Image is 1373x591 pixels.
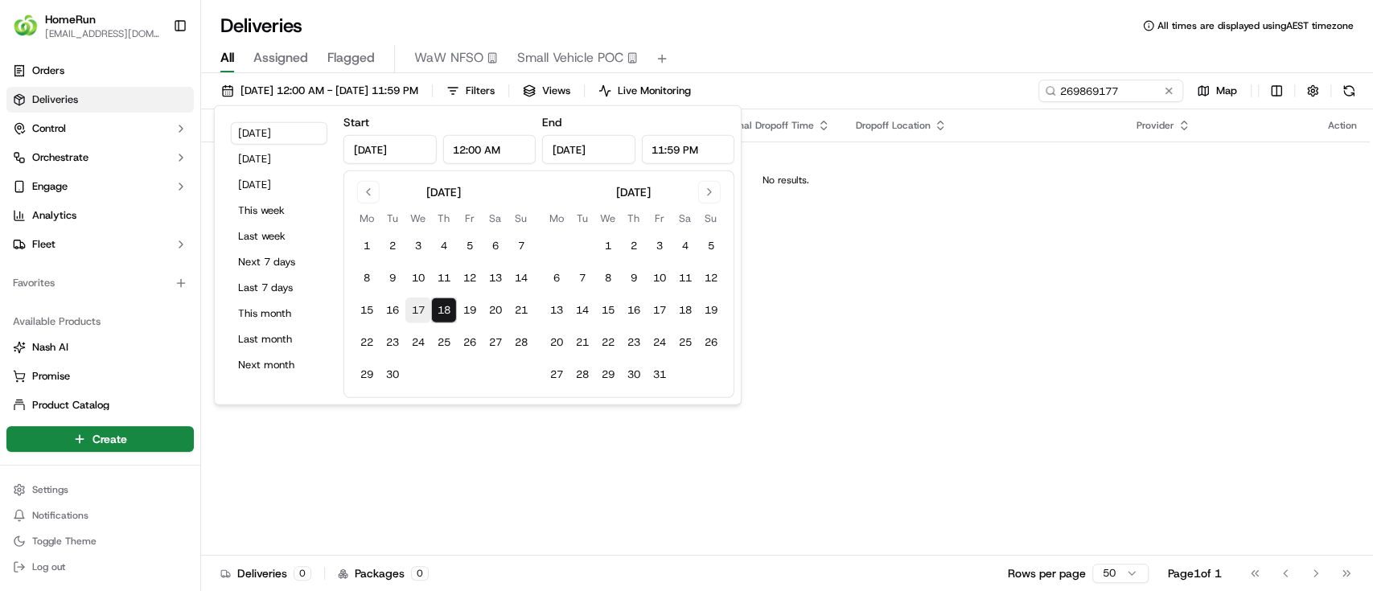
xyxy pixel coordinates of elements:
[647,210,672,227] th: Friday
[672,265,698,291] button: 11
[569,330,595,355] button: 21
[542,135,635,164] input: Date
[457,210,483,227] th: Friday
[591,80,698,102] button: Live Monitoring
[6,203,194,228] a: Analytics
[431,330,457,355] button: 25
[442,135,536,164] input: Time
[55,154,264,170] div: Start new chat
[405,265,431,291] button: 10
[717,119,814,132] span: Original Dropoff Time
[354,210,380,227] th: Monday
[698,181,721,203] button: Go to next month
[621,233,647,259] button: 2
[6,145,194,170] button: Orchestrate
[483,330,508,355] button: 27
[457,233,483,259] button: 5
[405,210,431,227] th: Wednesday
[595,362,621,388] button: 29
[16,64,293,90] p: Welcome 👋
[354,362,380,388] button: 29
[544,210,569,227] th: Monday
[1008,565,1086,581] p: Rows per page
[231,354,327,376] button: Next month
[338,565,429,581] div: Packages
[1338,80,1360,102] button: Refresh
[595,265,621,291] button: 8
[672,233,698,259] button: 4
[698,298,724,323] button: 19
[380,210,405,227] th: Tuesday
[6,504,194,527] button: Notifications
[544,362,569,388] button: 27
[483,233,508,259] button: 6
[55,170,203,183] div: We're available if you need us!
[231,277,327,299] button: Last 7 days
[231,148,327,170] button: [DATE]
[32,340,68,355] span: Nash AI
[13,340,187,355] a: Nash AI
[698,330,724,355] button: 26
[508,233,534,259] button: 7
[426,184,461,200] div: [DATE]
[6,309,194,334] div: Available Products
[595,233,621,259] button: 1
[672,210,698,227] th: Saturday
[405,233,431,259] button: 3
[32,233,123,249] span: Knowledge Base
[647,330,672,355] button: 24
[32,64,64,78] span: Orders
[6,174,194,199] button: Engage
[647,362,672,388] button: 31
[1038,80,1183,102] input: Type to search
[42,104,290,121] input: Got a question? Start typing here...
[380,298,405,323] button: 16
[45,27,160,40] button: [EMAIL_ADDRESS][DOMAIN_NAME]
[32,150,88,165] span: Orchestrate
[6,363,194,389] button: Promise
[32,208,76,223] span: Analytics
[152,233,258,249] span: API Documentation
[231,251,327,273] button: Next 7 days
[380,362,405,388] button: 30
[380,265,405,291] button: 9
[32,560,65,573] span: Log out
[6,478,194,501] button: Settings
[13,369,187,384] a: Promise
[621,330,647,355] button: 23
[647,233,672,259] button: 3
[698,233,724,259] button: 5
[220,48,234,68] span: All
[380,330,405,355] button: 23
[160,273,195,285] span: Pylon
[16,154,45,183] img: 1736555255976-a54dd68f-1ca7-489b-9aae-adbdc363a1c4
[1137,119,1174,132] span: Provider
[129,227,265,256] a: 💻API Documentation
[856,119,931,132] span: Dropoff Location
[231,174,327,196] button: [DATE]
[231,122,327,145] button: [DATE]
[208,174,1363,187] div: No results.
[16,235,29,248] div: 📗
[411,566,429,581] div: 0
[1157,19,1354,32] span: All times are displayed using AEST timezone
[10,227,129,256] a: 📗Knowledge Base
[32,509,88,522] span: Notifications
[516,80,578,102] button: Views
[6,232,194,257] button: Fleet
[1216,84,1237,98] span: Map
[6,6,166,45] button: HomeRunHomeRun[EMAIL_ADDRESS][DOMAIN_NAME]
[6,334,194,360] button: Nash AI
[6,87,194,113] a: Deliveries
[354,265,380,291] button: 8
[621,298,647,323] button: 16
[508,265,534,291] button: 14
[621,362,647,388] button: 30
[327,48,375,68] span: Flagged
[6,392,194,418] button: Product Catalog
[6,556,194,578] button: Log out
[220,13,302,39] h1: Deliveries
[253,48,308,68] span: Assigned
[231,328,327,351] button: Last month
